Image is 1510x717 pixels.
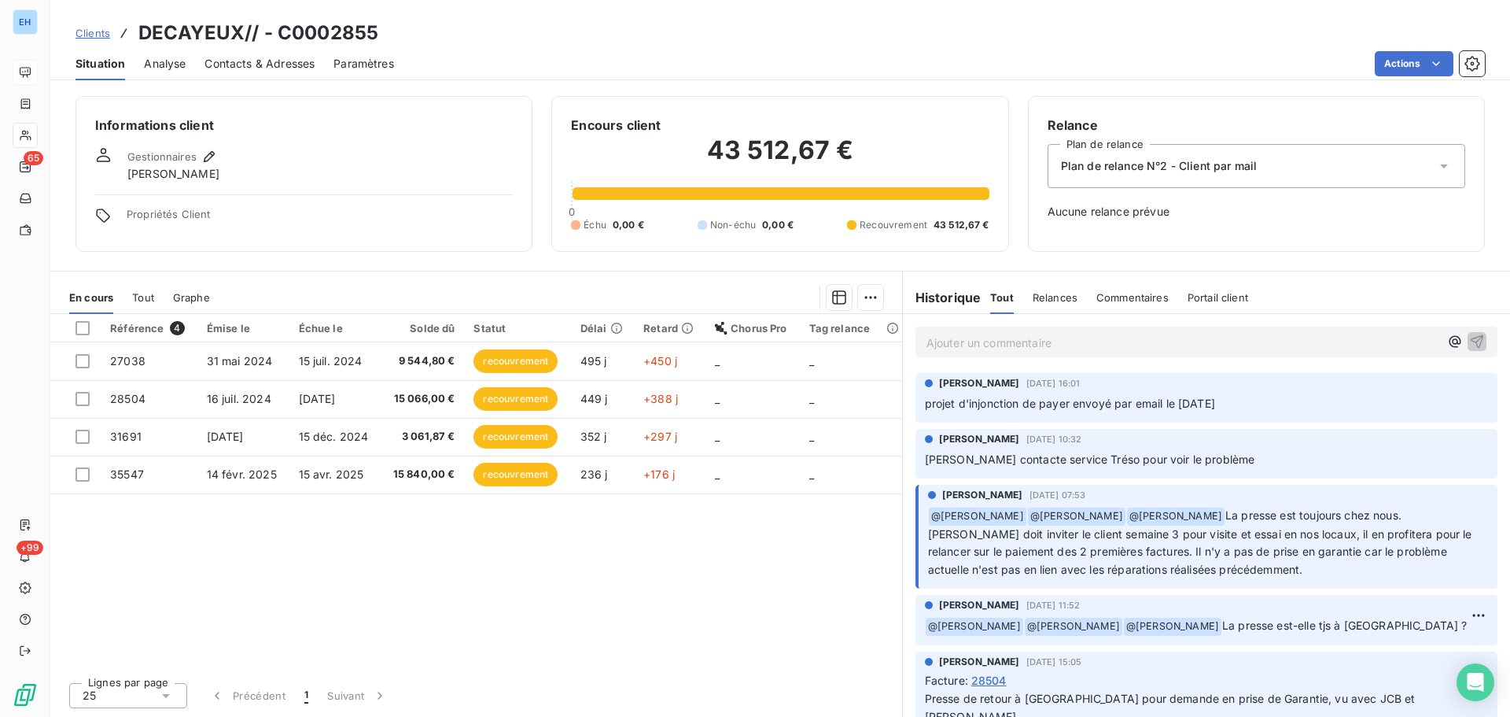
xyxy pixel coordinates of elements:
span: @ [PERSON_NAME] [1124,618,1221,636]
div: EH [13,9,38,35]
span: [PERSON_NAME] [939,655,1020,669]
button: Actions [1375,51,1453,76]
span: @ [PERSON_NAME] [926,618,1023,636]
span: 15 juil. 2024 [299,354,363,368]
span: Non-échu [710,218,756,232]
button: 1 [295,679,318,712]
span: [PERSON_NAME] contacte service Tréso pour voir le problème [925,453,1255,466]
span: 3 061,87 € [390,429,455,445]
span: @ [PERSON_NAME] [1127,508,1225,526]
span: 495 j [580,354,607,368]
span: +99 [17,541,43,555]
span: Situation [75,56,125,72]
span: [PERSON_NAME] [127,166,219,182]
span: 0,00 € [762,218,794,232]
span: [DATE] 07:53 [1029,490,1086,500]
span: Propriétés Client [127,208,513,230]
span: 352 j [580,430,607,443]
span: @ [PERSON_NAME] [1025,618,1122,636]
h3: DECAYEUX// - C0002855 [138,19,378,47]
span: Gestionnaires [127,150,197,163]
span: 15 avr. 2025 [299,468,364,481]
div: Tag relance [809,322,893,334]
span: En cours [69,291,113,304]
span: 35547 [110,468,144,481]
span: 14 févr. 2025 [207,468,277,481]
span: 236 j [580,468,608,481]
span: [PERSON_NAME] [939,432,1020,446]
div: Chorus Pro [715,322,790,334]
span: 65 [24,151,43,165]
span: projet d'injonction de payer envoyé par email le [DATE] [925,397,1215,410]
span: _ [715,354,720,368]
div: Statut [473,322,561,334]
span: 0,00 € [613,218,644,232]
span: _ [809,468,814,481]
span: 15 066,00 € [390,391,455,407]
button: Précédent [200,679,295,712]
span: Tout [132,291,154,304]
span: 28504 [971,672,1007,689]
span: Tout [990,291,1014,304]
span: @ [PERSON_NAME] [929,508,1026,526]
span: Paramètres [333,56,394,72]
span: _ [715,468,720,481]
span: 27038 [110,354,145,368]
h6: Relance [1048,116,1465,135]
span: Facture : [925,672,968,689]
span: [PERSON_NAME] [942,488,1023,502]
button: Suivant [318,679,397,712]
span: Portail client [1188,291,1248,304]
span: Clients [75,27,110,39]
span: [DATE] [299,392,336,405]
h2: 43 512,67 € [571,135,989,182]
div: Référence [110,321,188,335]
h6: Informations client [95,116,513,135]
span: [DATE] 15:05 [1026,657,1082,667]
div: Échue le [299,322,372,334]
span: 43 512,67 € [934,218,989,232]
span: recouvrement [473,425,558,449]
span: [DATE] 11:52 [1026,601,1081,610]
span: 25 [83,688,96,704]
span: +450 j [643,354,677,368]
span: 1 [304,688,308,704]
a: Clients [75,25,110,41]
div: Solde dû [390,322,455,334]
div: Émise le [207,322,280,334]
span: Contacts & Adresses [204,56,315,72]
span: +176 j [643,468,675,481]
span: La presse est-elle tjs à [GEOGRAPHIC_DATA] ? [1222,619,1468,632]
div: Retard [643,322,696,334]
span: 28504 [110,392,145,405]
span: 9 544,80 € [390,353,455,369]
span: Relances [1033,291,1077,304]
div: Open Intercom Messenger [1457,663,1494,701]
span: [DATE] 10:32 [1026,434,1082,444]
span: 4 [170,321,184,335]
span: Recouvrement [860,218,927,232]
span: 15 déc. 2024 [299,430,369,443]
span: 449 j [580,392,608,405]
span: +297 j [643,430,677,443]
h6: Historique [903,288,981,307]
span: _ [715,430,720,443]
span: [DATE] [207,430,244,443]
h6: Encours client [571,116,661,135]
span: 31691 [110,430,142,443]
span: Plan de relance N°2 - Client par mail [1061,158,1258,174]
span: [PERSON_NAME] [939,598,1020,612]
span: [DATE] 16:01 [1026,379,1081,388]
span: recouvrement [473,463,558,486]
span: Échu [584,218,606,232]
span: 31 mai 2024 [207,354,273,368]
span: Commentaires [1096,291,1169,304]
span: _ [809,430,814,443]
div: Délai [580,322,624,334]
span: Aucune relance prévue [1048,204,1465,220]
span: _ [809,392,814,405]
span: _ [809,354,814,368]
span: Graphe [173,291,210,304]
span: 0 [569,205,575,218]
span: [PERSON_NAME] [939,376,1020,390]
